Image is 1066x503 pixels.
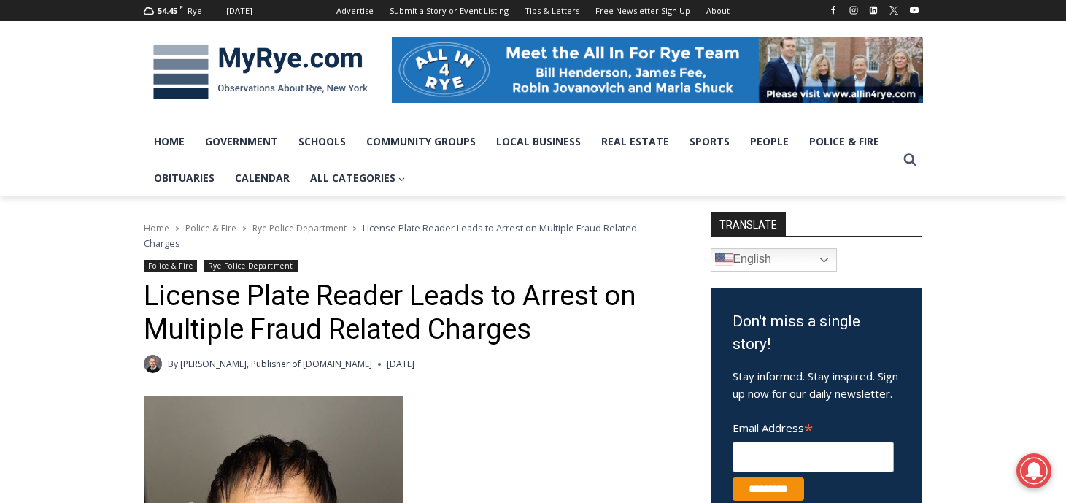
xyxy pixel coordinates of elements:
[204,260,298,272] a: Rye Police Department
[905,1,923,19] a: YouTube
[865,1,882,19] a: Linkedin
[195,123,288,160] a: Government
[740,123,799,160] a: People
[144,280,673,346] h1: License Plate Reader Leads to Arrest on Multiple Fraud Related Charges
[486,123,591,160] a: Local Business
[300,160,416,196] a: All Categories
[591,123,679,160] a: Real Estate
[175,223,179,234] span: >
[144,222,169,234] a: Home
[897,147,923,173] button: View Search Form
[715,251,733,269] img: en
[144,160,225,196] a: Obituaries
[179,3,183,11] span: F
[144,123,897,197] nav: Primary Navigation
[392,37,923,102] img: All in for Rye
[679,123,740,160] a: Sports
[799,123,889,160] a: Police & Fire
[242,223,247,234] span: >
[824,1,842,19] a: Facebook
[352,223,357,234] span: >
[158,5,177,16] span: 54.45
[225,160,300,196] a: Calendar
[845,1,862,19] a: Instagram
[144,123,195,160] a: Home
[144,34,377,110] img: MyRye.com
[711,212,786,236] strong: TRANSLATE
[252,222,347,234] a: Rye Police Department
[180,358,372,370] a: [PERSON_NAME], Publisher of [DOMAIN_NAME]
[733,310,900,356] h3: Don't miss a single story!
[885,1,903,19] a: X
[356,123,486,160] a: Community Groups
[733,413,894,439] label: Email Address
[226,4,252,18] div: [DATE]
[144,260,198,272] a: Police & Fire
[144,220,673,250] nav: Breadcrumbs
[733,367,900,402] p: Stay informed. Stay inspired. Sign up now for our daily newsletter.
[288,123,356,160] a: Schools
[144,221,637,249] span: License Plate Reader Leads to Arrest on Multiple Fraud Related Charges
[168,357,178,371] span: By
[711,248,837,272] a: English
[310,170,406,186] span: All Categories
[185,222,236,234] a: Police & Fire
[387,357,414,371] time: [DATE]
[144,355,162,373] a: Author image
[188,4,202,18] div: Rye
